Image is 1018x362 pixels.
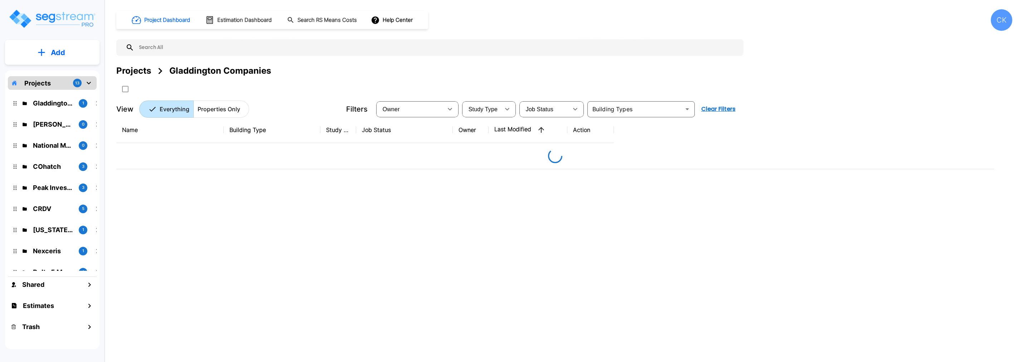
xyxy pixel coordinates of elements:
[698,102,738,116] button: Clear Filters
[82,269,84,275] p: 1
[33,141,73,150] p: National Machinery
[284,13,361,27] button: Search RS Means Costs
[139,101,249,118] div: Platform
[116,117,224,143] th: Name
[464,99,500,119] div: Select
[82,227,84,233] p: 1
[682,104,692,114] button: Open
[5,42,100,63] button: Add
[116,104,134,114] p: View
[521,99,568,119] div: Select
[526,106,553,112] span: Job Status
[356,117,453,143] th: Job Status
[33,119,73,129] p: Sam Koon
[33,162,73,171] p: COhatch
[24,78,51,88] p: Projects
[590,104,681,114] input: Building Types
[82,248,84,254] p: 1
[489,117,567,143] th: Last Modified
[383,106,400,112] span: Owner
[8,9,96,29] img: Logo
[75,80,79,86] p: 13
[33,204,73,214] p: CRDV
[82,142,84,148] p: 0
[991,9,1012,31] div: CK
[134,39,740,56] input: Search All
[22,322,40,332] h1: Trash
[22,280,44,289] h1: Shared
[82,100,84,106] p: 1
[23,301,54,310] h1: Estimates
[217,16,272,24] h1: Estimation Dashboard
[378,99,443,119] div: Select
[33,246,73,256] p: Nexceris
[33,183,73,192] p: Peak Investments
[82,185,84,191] p: 3
[453,117,489,143] th: Owner
[144,16,190,24] h1: Project Dashboard
[320,117,356,143] th: Study Type
[469,106,498,112] span: Study Type
[82,163,84,170] p: 3
[369,13,416,27] button: Help Center
[82,121,84,127] p: 0
[224,117,320,143] th: Building Type
[33,98,73,108] p: Gladdington Companies
[118,82,132,96] button: SelectAll
[193,101,249,118] button: Properties Only
[297,16,357,24] h1: Search RS Means Costs
[567,117,614,143] th: Action
[33,267,73,277] p: Delta 5 Management
[82,206,84,212] p: 5
[198,105,240,113] p: Properties Only
[139,101,194,118] button: Everything
[129,12,194,28] button: Project Dashboard
[203,13,276,28] button: Estimation Dashboard
[169,64,271,77] div: Gladdington Companies
[160,105,189,113] p: Everything
[51,47,65,58] p: Add
[116,64,151,77] div: Projects
[346,104,368,114] p: Filters
[33,225,73,235] p: Ohio Vision Care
